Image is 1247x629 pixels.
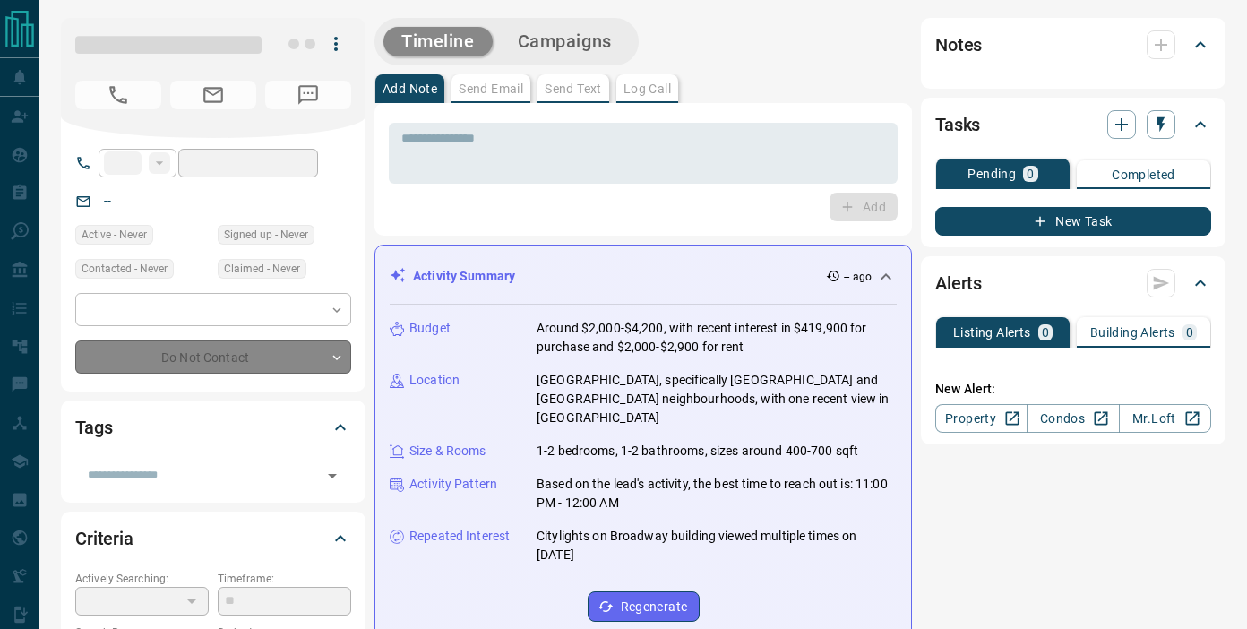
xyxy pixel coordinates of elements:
[935,110,980,139] h2: Tasks
[409,442,486,461] p: Size & Rooms
[104,194,111,208] a: --
[75,517,351,560] div: Criteria
[1119,404,1211,433] a: Mr.Loft
[75,340,351,374] div: Do Not Contact
[383,82,437,95] p: Add Note
[935,404,1028,433] a: Property
[1090,326,1175,339] p: Building Alerts
[588,591,700,622] button: Regenerate
[500,27,630,56] button: Campaigns
[218,571,351,587] p: Timeframe:
[390,260,897,293] div: Activity Summary-- ago
[537,319,897,357] p: Around $2,000-$4,200, with recent interest in $419,900 for purchase and $2,000-$2,900 for rent
[935,207,1211,236] button: New Task
[320,463,345,488] button: Open
[409,371,460,390] p: Location
[935,269,982,297] h2: Alerts
[75,413,112,442] h2: Tags
[82,260,168,278] span: Contacted - Never
[935,103,1211,146] div: Tasks
[82,226,147,244] span: Active - Never
[537,475,897,513] p: Based on the lead's activity, the best time to reach out is: 11:00 PM - 12:00 AM
[224,226,308,244] span: Signed up - Never
[409,527,510,546] p: Repeated Interest
[1042,326,1049,339] p: 0
[413,267,515,286] p: Activity Summary
[75,524,133,553] h2: Criteria
[935,380,1211,399] p: New Alert:
[537,527,897,564] p: Citylights on Broadway building viewed multiple times on [DATE]
[537,442,858,461] p: 1-2 bedrooms, 1-2 bathrooms, sizes around 400-700 sqft
[170,81,256,109] span: No Email
[75,406,351,449] div: Tags
[75,81,161,109] span: No Number
[953,326,1031,339] p: Listing Alerts
[844,269,872,285] p: -- ago
[409,475,497,494] p: Activity Pattern
[409,319,451,338] p: Budget
[1186,326,1193,339] p: 0
[935,30,982,59] h2: Notes
[224,260,300,278] span: Claimed - Never
[1027,404,1119,433] a: Condos
[537,371,897,427] p: [GEOGRAPHIC_DATA], specifically [GEOGRAPHIC_DATA] and [GEOGRAPHIC_DATA] neighbourhoods, with one ...
[967,168,1016,180] p: Pending
[1112,168,1175,181] p: Completed
[75,571,209,587] p: Actively Searching:
[935,23,1211,66] div: Notes
[1027,168,1034,180] p: 0
[383,27,493,56] button: Timeline
[265,81,351,109] span: No Number
[935,262,1211,305] div: Alerts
